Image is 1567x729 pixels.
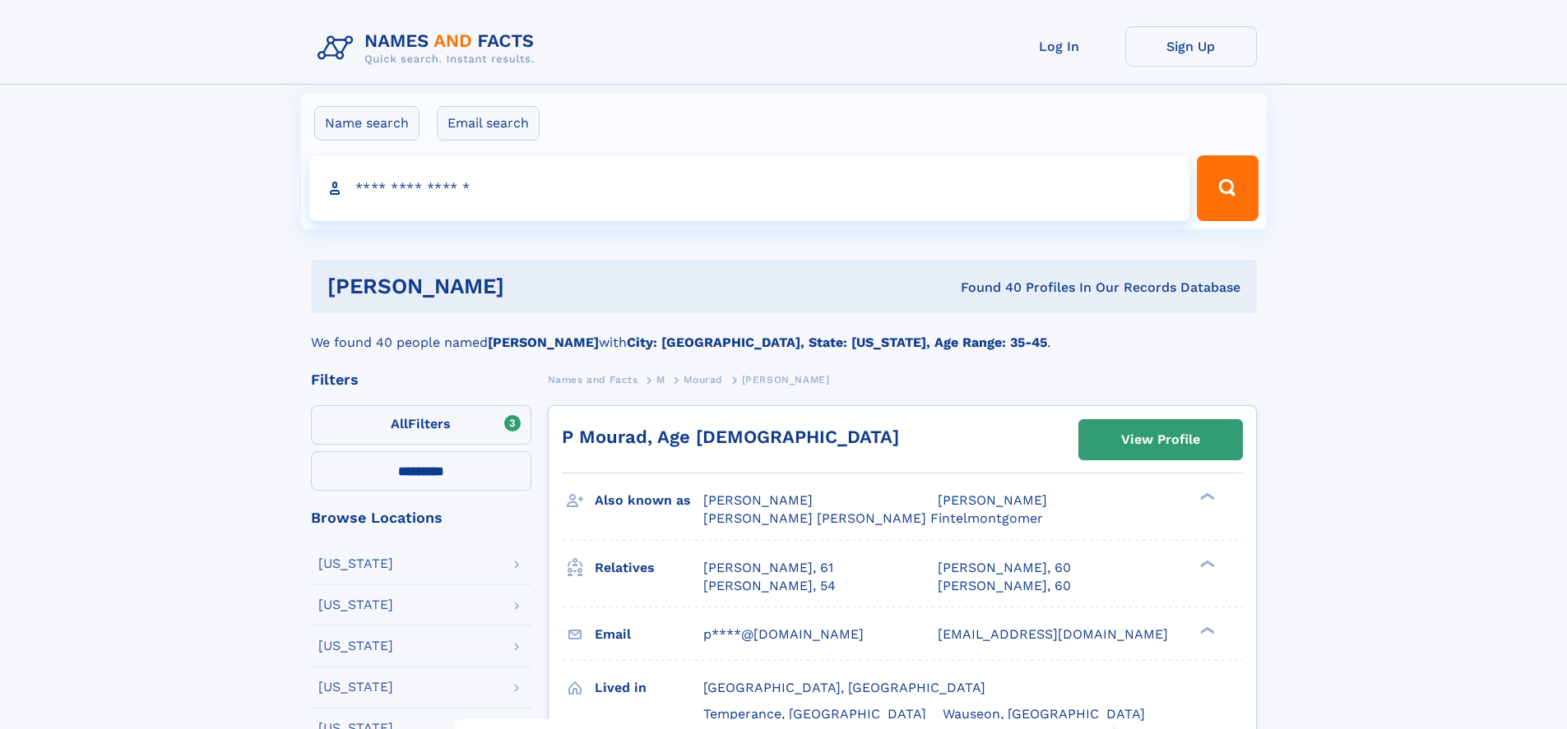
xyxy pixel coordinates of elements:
[627,335,1047,350] b: City: [GEOGRAPHIC_DATA], State: [US_STATE], Age Range: 35-45
[595,674,703,702] h3: Lived in
[742,374,830,385] span: [PERSON_NAME]
[938,626,1168,642] span: [EMAIL_ADDRESS][DOMAIN_NAME]
[311,313,1257,353] div: We found 40 people named with .
[309,155,1190,221] input: search input
[595,621,703,648] h3: Email
[703,706,926,722] span: Temperance, [GEOGRAPHIC_DATA]
[684,369,723,390] a: Mourad
[1196,625,1216,635] div: ❯
[391,416,408,431] span: All
[311,372,531,387] div: Filters
[1121,421,1200,459] div: View Profile
[938,577,1071,595] a: [PERSON_NAME], 60
[595,487,703,514] h3: Also known as
[994,26,1125,67] a: Log In
[318,639,393,653] div: [US_STATE]
[703,680,985,695] span: [GEOGRAPHIC_DATA], [GEOGRAPHIC_DATA]
[703,559,833,577] a: [PERSON_NAME], 61
[938,559,1071,577] a: [PERSON_NAME], 60
[732,279,1240,297] div: Found 40 Profiles In Our Records Database
[1125,26,1257,67] a: Sign Up
[318,557,393,570] div: [US_STATE]
[656,369,665,390] a: M
[314,106,420,141] label: Name search
[327,276,733,297] h1: [PERSON_NAME]
[595,554,703,582] h3: Relatives
[1196,491,1216,502] div: ❯
[703,577,836,595] a: [PERSON_NAME], 54
[1196,558,1216,569] div: ❯
[311,26,548,71] img: Logo Names and Facts
[703,492,813,508] span: [PERSON_NAME]
[1197,155,1258,221] button: Search Button
[318,598,393,611] div: [US_STATE]
[938,492,1047,508] span: [PERSON_NAME]
[943,706,1145,722] span: Wauseon, [GEOGRAPHIC_DATA]
[488,335,599,350] b: [PERSON_NAME]
[548,369,638,390] a: Names and Facts
[703,510,1043,526] span: [PERSON_NAME] [PERSON_NAME] Fintelmontgomer
[437,106,540,141] label: Email search
[311,510,531,525] div: Browse Locations
[1079,420,1242,459] a: View Profile
[318,681,393,694] div: [US_STATE]
[684,374,723,385] span: Mourad
[311,405,531,445] label: Filters
[562,427,899,447] a: P Mourad, Age [DEMOGRAPHIC_DATA]
[656,374,665,385] span: M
